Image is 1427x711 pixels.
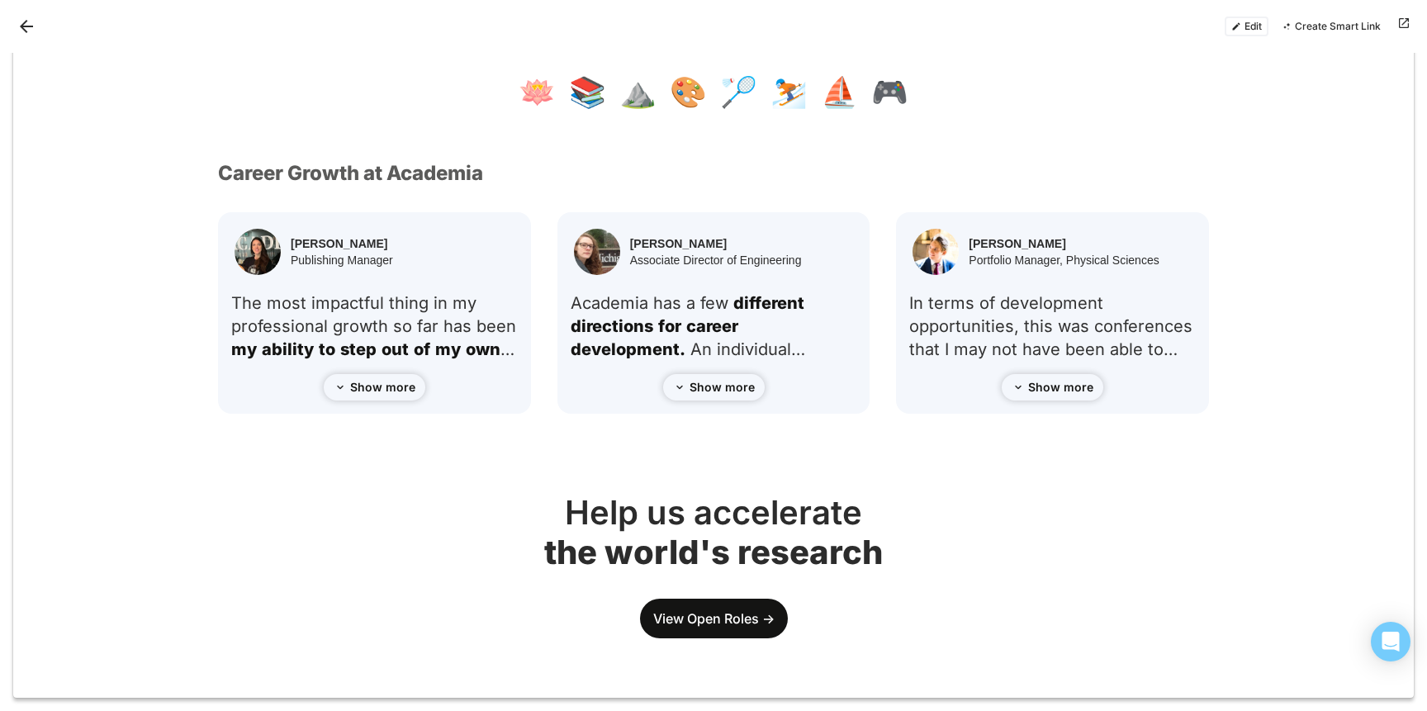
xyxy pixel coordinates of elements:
[466,339,514,359] span: own
[1094,316,1192,336] span: conferences
[1275,17,1387,36] button: Create Smart Link
[1225,17,1268,36] button: Edit
[979,293,995,313] span: of
[333,316,388,336] span: growth
[1148,339,1178,359] span: to
[311,293,384,313] span: impactful
[231,339,257,359] span: my
[1110,339,1143,359] span: able
[389,293,429,313] span: thing
[1058,316,1089,336] span: was
[686,316,738,336] span: career
[928,293,974,313] span: terms
[382,339,409,359] span: out
[913,229,959,275] img: Ryan Davies headshot
[319,339,335,359] span: to
[640,599,788,638] a: View Open Roles ->
[571,316,653,336] span: directions
[544,532,883,572] strong: the world's research
[519,75,556,109] div: 🪷
[720,75,757,109] div: 🏸
[700,293,728,313] span: few
[909,293,923,313] span: In
[443,316,472,336] span: has
[909,316,1019,336] span: opportunities,
[954,339,987,359] span: may
[969,254,1159,267] div: Portfolio Manager, Physical Sciences
[291,237,393,250] div: [PERSON_NAME]
[733,293,804,313] span: different
[393,316,412,336] span: so
[571,339,685,359] span: development.
[663,374,765,401] button: Show more
[670,75,707,109] div: 🎨
[324,374,425,401] button: Show more
[218,161,483,185] strong: Career Growth at Academia
[291,254,393,267] div: Publishing Manager
[231,316,328,336] span: professional
[340,339,377,359] span: step
[571,293,648,313] span: Academia
[1024,316,1053,336] span: this
[630,237,802,250] div: [PERSON_NAME]
[619,75,657,109] div: ⛰️
[262,339,314,359] span: ability
[945,339,949,359] span: I
[717,339,805,359] span: individual
[476,316,516,336] span: been
[630,254,802,267] div: Associate Director of Engineering
[1371,622,1410,661] div: Open Intercom Messenger
[653,293,681,313] span: has
[13,13,40,40] button: Back
[417,316,439,336] span: far
[235,229,281,275] img: Ivana Cvjetan headshot
[1022,339,1060,359] span: have
[231,293,262,313] span: The
[434,293,448,313] span: in
[267,293,306,313] span: most
[690,339,712,359] span: An
[1002,374,1103,401] button: Show more
[909,339,940,359] span: that
[871,75,908,109] div: 🎮
[414,339,430,359] span: of
[969,237,1159,250] div: [PERSON_NAME]
[435,339,461,359] span: my
[1000,293,1103,313] span: development
[453,293,476,313] span: my
[569,75,606,109] div: 📚
[218,493,1209,572] h1: Help us accelerate
[1065,339,1105,359] span: been
[658,316,681,336] span: for
[770,75,808,109] div: ⛷️
[574,229,620,275] img: Clara S. headshot
[686,293,695,313] span: a
[821,75,858,109] div: ⛵
[992,339,1017,359] span: not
